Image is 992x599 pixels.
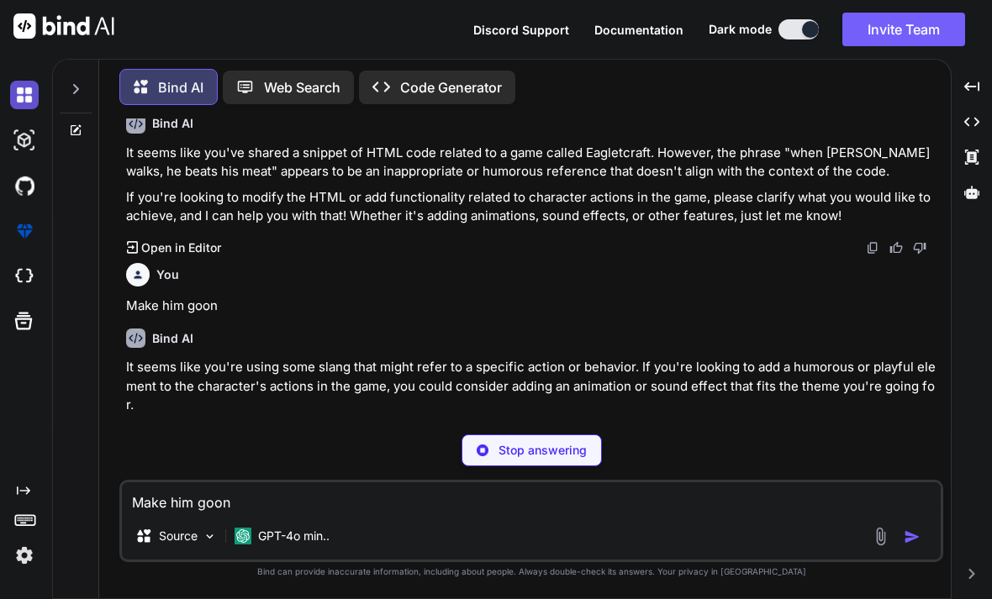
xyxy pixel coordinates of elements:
p: Bind AI [158,77,203,97]
p: Bind can provide inaccurate information, including about people. Always double-check its answers.... [119,565,943,578]
img: dislike [913,241,926,255]
p: Code Generator [400,77,502,97]
img: Bind AI [13,13,114,39]
img: attachment [871,527,890,546]
span: Documentation [594,23,683,37]
p: It seems like you've shared a snippet of HTML code related to a game called Eagletcraft. However,... [126,144,940,181]
p: GPT-4o min.. [258,528,330,544]
h6: Bind AI [152,115,193,132]
img: Pick Models [203,529,217,544]
img: darkChat [10,81,39,109]
img: GPT-4o mini [235,528,251,544]
span: Dark mode [709,21,772,38]
p: Stop answering [499,442,587,459]
p: Web Search [264,77,340,97]
img: darkAi-studio [10,126,39,155]
h6: Bind AI [152,330,193,347]
button: Invite Team [842,13,965,46]
img: settings [10,541,39,570]
button: Discord Support [473,21,569,39]
h6: You [156,266,179,283]
img: copy [866,241,879,255]
p: Make him goon [126,297,940,316]
img: icon [904,528,921,545]
p: Source [159,528,198,544]
p: It seems like you're using some slang that might refer to a specific action or behavior. If you'r... [126,358,940,415]
p: If you're looking to modify the HTML or add functionality related to character actions in the gam... [126,188,940,226]
p: Open in Editor [141,239,221,256]
span: Discord Support [473,23,569,37]
button: Documentation [594,21,683,39]
img: cloudideIcon [10,262,39,291]
img: githubDark [10,171,39,200]
img: like [889,241,903,255]
img: premium [10,217,39,245]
